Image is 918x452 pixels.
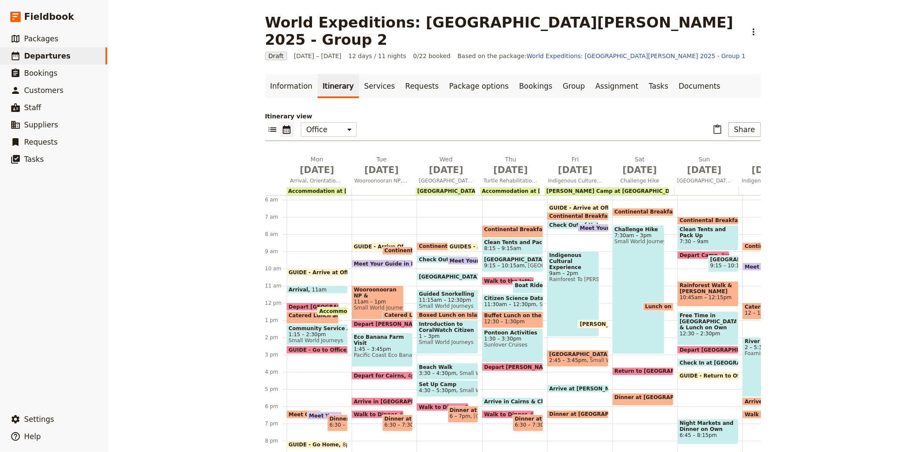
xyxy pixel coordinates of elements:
[354,399,445,404] span: Arrive in [GEOGRAPHIC_DATA]
[265,214,287,220] div: 7 am
[643,74,674,98] a: Tasks
[484,301,536,307] span: 11:30am – 12:30pm
[265,420,287,427] div: 7 pm
[354,287,402,299] span: Wooroonooran NP & [PERSON_NAME] Falls
[484,364,618,370] span: Depart [PERSON_NAME][GEOGRAPHIC_DATA]
[354,346,411,352] span: 1:45 – 3:45pm
[549,213,642,219] span: Continental Breakfast at Hotel
[419,257,477,262] span: Check Out of Hotel
[419,243,512,249] span: Continental Breakfast at Hotel
[417,320,478,354] div: Introduction to CoralWatch Citizen Science Project and Data Collection1 – 3pmSmall World Journeys
[419,274,483,279] span: [GEOGRAPHIC_DATA]
[514,74,557,98] a: Bookings
[465,404,485,410] span: 5:50pm
[265,231,287,238] div: 8 am
[547,410,608,418] div: Dinner at [GEOGRAPHIC_DATA]
[484,239,541,245] span: Clean Tents and Pack Up
[547,350,608,367] div: [GEOGRAPHIC_DATA]2:45 – 3:45pmSmall World Journeys
[444,74,514,98] a: Package options
[482,328,543,362] div: Pontoon Activities1:30 – 3:30pmSunlover Cruises
[419,333,476,339] span: 1 – 3pm
[287,268,348,276] div: GUIDE - Arrive at Office
[578,224,608,232] div: Meet Your Guide in Reception & Depart
[482,238,543,255] div: Clean Tents and Pack Up8:15 – 9:15am
[287,155,351,187] button: Mon [DATE]Arrival, Orientation and Community Service Project
[384,248,477,254] span: Continental Breakfast at Hotel
[549,276,597,282] span: Rainforest To [PERSON_NAME]
[351,177,412,184] span: Wooroonooran NP, Waterfalls and Organic Banana Farm
[417,290,478,311] div: Guided Snorkelling11:15am – 12:30pmSmall World Journeys
[327,415,347,431] div: Dinner at [GEOGRAPHIC_DATA]6:30 – 7:30pm
[484,278,537,284] span: Walk to the Jetty
[24,432,41,441] span: Help
[384,422,422,428] span: 6:30 – 7:30pm
[545,177,606,184] span: Indigenous Culture Experience and [GEOGRAPHIC_DATA]
[352,320,413,328] div: Depart [PERSON_NAME][GEOGRAPHIC_DATA]
[352,333,413,367] div: Eco Banana Farm Visit1:45 – 3:45pmPacific Coast Eco Bananas
[515,282,599,288] span: Boat Ride to the Outer Reef
[609,155,674,187] button: Sat [DATE]Challenge Hike
[612,393,674,406] div: Dinner at [GEOGRAPHIC_DATA]
[549,357,587,363] span: 2:45 – 3:45pm
[417,255,469,263] div: Check Out of Hotel
[419,291,476,297] span: Guided Snorkelling
[265,351,287,358] div: 3 pm
[317,307,348,315] div: Accommodation at [GEOGRAPHIC_DATA]
[645,303,689,310] span: Lunch on Trail
[742,263,777,271] div: Meet Your Guide at Reception
[289,412,415,417] span: Meet Guide in Reception & Walk to Dinner
[513,415,543,431] div: Dinner at Golden Boat6:30 – 7:30pm
[680,331,736,337] span: 12:30 – 2:30pm
[742,397,804,406] div: Arrive Back at Hotel
[287,410,321,418] div: Meet Guide in Reception & Walk to Dinner
[290,164,344,176] span: [DATE]
[265,265,287,272] div: 10 am
[480,155,545,187] button: Thu [DATE]Turtle Rehabilitation Centre and [GEOGRAPHIC_DATA] with Marine Biologist
[287,440,348,449] div: GUIDE - Go Home8pm
[677,372,739,380] div: GUIDE - Return to Office
[265,300,287,306] div: 12 pm
[745,264,835,269] span: Meet Your Guide at Reception
[545,187,669,195] div: [PERSON_NAME] Camp at [GEOGRAPHIC_DATA]
[448,242,478,251] div: GUIDES - Arrive at Office
[265,334,287,341] div: 2 pm
[484,257,541,263] span: [GEOGRAPHIC_DATA]
[484,399,636,404] span: Arrive in Cairns & Check In at [GEOGRAPHIC_DATA]
[265,368,287,375] div: 4 pm
[307,412,342,420] div: Meet Your Guide in Reception & Walk to Dinner
[615,232,662,238] span: 7:30am – 3pm
[615,394,708,400] span: Dinner at [GEOGRAPHIC_DATA]
[482,255,543,272] div: [GEOGRAPHIC_DATA]9:15 – 10:15am[GEOGRAPHIC_DATA]
[319,308,440,314] span: Accommodation at [GEOGRAPHIC_DATA]
[419,339,476,345] span: Small World Journeys
[680,282,736,294] span: Rainforest Walk & [PERSON_NAME][GEOGRAPHIC_DATA]
[289,347,351,353] span: GUIDE - Go to Office
[677,346,739,354] div: Depart [GEOGRAPHIC_DATA]
[745,338,801,344] span: River Tubing
[354,244,418,249] span: GUIDE - Arrive Office
[354,261,472,266] span: Meet Your Guide in Reception & Depart
[352,242,404,251] div: GUIDE - Arrive Office
[721,252,733,258] span: 9am
[382,415,413,431] div: Dinner at [PERSON_NAME][GEOGRAPHIC_DATA]6:30 – 7:30pm
[417,380,478,397] div: Set Up Camp4:30 – 5:30pmSmall World Journeys
[613,155,667,176] h2: Sat
[354,299,402,305] span: 11am – 1pm
[482,294,543,311] div: Citizen Science Data Collection & Species & Predator Identification11:30am – 12:30pmSunlover Cruises
[746,25,761,39] button: Actions
[484,263,525,269] span: 9:15 – 10:15am
[549,386,689,391] span: Arrive at [PERSON_NAME][GEOGRAPHIC_DATA]
[680,373,754,378] span: GUIDE - Return to Office
[742,242,794,251] div: Continental Breakfast at Hotel
[457,52,745,60] span: Based on the package:
[677,359,739,367] div: Check In at [GEOGRAPHIC_DATA]
[265,403,287,410] div: 6 pm
[287,324,348,345] div: Community Service Activity1:15 – 2:30pmSmall World Journeys
[419,364,476,370] span: Beach Walk
[24,52,71,60] span: Departures
[265,317,287,324] div: 1 pm
[382,311,413,319] div: Catered Lunch
[680,294,736,300] span: 10:45am – 12:15pm
[416,177,477,184] span: [GEOGRAPHIC_DATA] and the [GEOGRAPHIC_DATA]
[612,208,674,216] div: Continental Breakfast at [GEOGRAPHIC_DATA]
